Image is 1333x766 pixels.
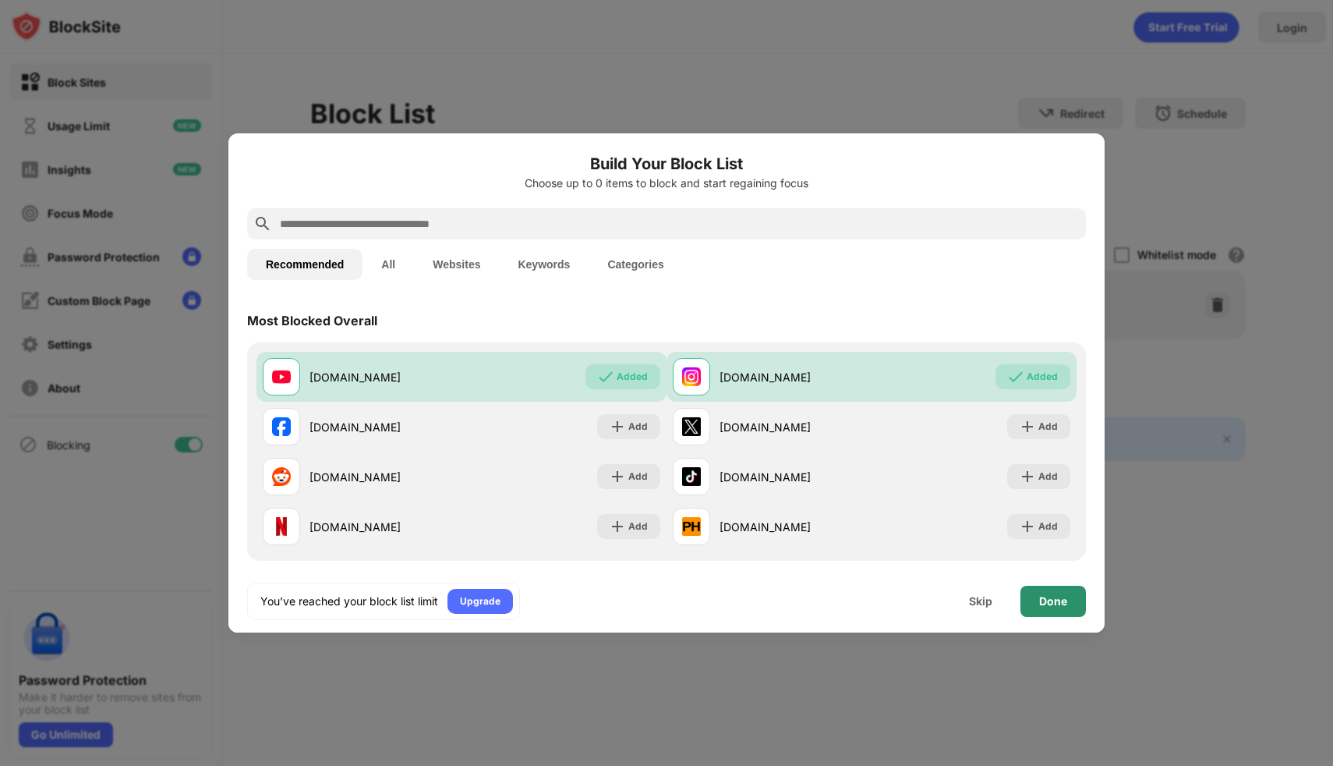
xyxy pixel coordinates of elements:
[1038,419,1058,434] div: Add
[589,249,682,280] button: Categories
[1038,519,1058,534] div: Add
[499,249,589,280] button: Keywords
[720,519,872,535] div: [DOMAIN_NAME]
[247,313,377,328] div: Most Blocked Overall
[309,469,461,485] div: [DOMAIN_NAME]
[309,369,461,385] div: [DOMAIN_NAME]
[682,367,701,386] img: favicons
[628,519,648,534] div: Add
[247,249,362,280] button: Recommended
[682,517,701,536] img: favicons
[309,519,461,535] div: [DOMAIN_NAME]
[720,369,872,385] div: [DOMAIN_NAME]
[1039,595,1067,608] div: Done
[628,469,648,484] div: Add
[1027,369,1058,385] div: Added
[617,369,648,385] div: Added
[272,467,291,486] img: favicons
[682,417,701,436] img: favicons
[309,419,461,435] div: [DOMAIN_NAME]
[260,594,438,609] div: You’ve reached your block list limit
[1038,469,1058,484] div: Add
[272,417,291,436] img: favicons
[628,419,648,434] div: Add
[682,467,701,486] img: favicons
[414,249,499,280] button: Websites
[969,595,992,608] div: Skip
[362,249,414,280] button: All
[720,419,872,435] div: [DOMAIN_NAME]
[460,594,500,609] div: Upgrade
[272,367,291,386] img: favicons
[253,215,272,233] img: search.svg
[272,517,291,536] img: favicons
[247,177,1086,190] div: Choose up to 0 items to block and start regaining focus
[720,469,872,485] div: [DOMAIN_NAME]
[247,152,1086,176] h6: Build Your Block List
